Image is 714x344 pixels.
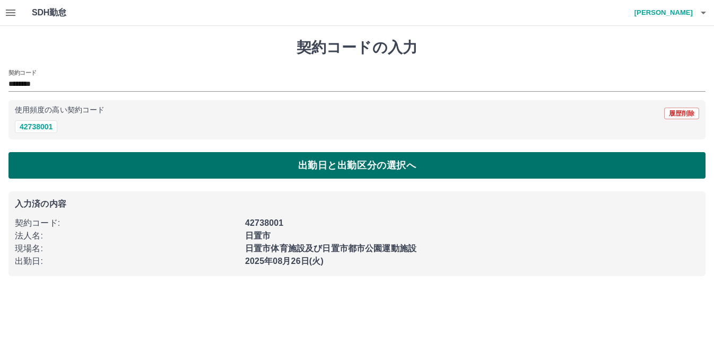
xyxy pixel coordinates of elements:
[8,152,706,179] button: 出勤日と出勤区分の選択へ
[8,39,706,57] h1: 契約コードの入力
[245,257,324,266] b: 2025年08月26日(火)
[8,68,37,77] h2: 契約コード
[245,231,271,240] b: 日置市
[664,108,699,119] button: 履歴削除
[15,200,699,208] p: 入力済の内容
[245,218,283,227] b: 42738001
[15,120,57,133] button: 42738001
[15,242,239,255] p: 現場名 :
[245,244,416,253] b: 日置市体育施設及び日置市都市公園運動施設
[15,217,239,230] p: 契約コード :
[15,255,239,268] p: 出勤日 :
[15,107,105,114] p: 使用頻度の高い契約コード
[15,230,239,242] p: 法人名 :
